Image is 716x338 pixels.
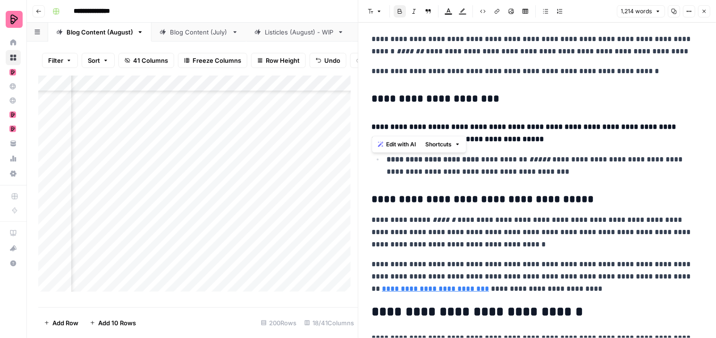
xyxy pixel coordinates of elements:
img: mhz6d65ffplwgtj76gcfkrq5icux [9,126,16,132]
span: Shortcuts [426,140,452,149]
button: What's new? [6,241,21,256]
img: mhz6d65ffplwgtj76gcfkrq5icux [9,111,16,118]
span: Sort [88,56,100,65]
button: Freeze Columns [178,53,247,68]
a: Your Data [6,136,21,151]
button: Filter [42,53,78,68]
button: Undo [310,53,346,68]
div: Listicles (August) - WIP [265,27,334,37]
div: What's new? [6,241,20,255]
span: Row Height [266,56,300,65]
button: Shortcuts [422,138,464,151]
a: Home [6,35,21,50]
span: Filter [48,56,63,65]
button: 1,214 words [617,5,665,17]
span: Undo [324,56,340,65]
span: 1,214 words [621,7,652,16]
a: Listicles (August) - WIP [246,23,352,42]
a: Blog Content (May) [352,23,447,42]
div: Blog Content (July) [170,27,228,37]
button: Add Row [38,315,84,330]
span: Add 10 Rows [98,318,136,328]
span: Freeze Columns [193,56,241,65]
button: 41 Columns [118,53,174,68]
button: Workspace: Preply [6,8,21,31]
a: Settings [6,166,21,181]
img: Preply Logo [6,11,23,28]
img: mhz6d65ffplwgtj76gcfkrq5icux [9,69,16,76]
a: AirOps Academy [6,226,21,241]
button: Sort [82,53,115,68]
a: Browse [6,50,21,65]
button: Help + Support [6,256,21,271]
span: Edit with AI [387,140,416,149]
a: Blog Content (August) [48,23,152,42]
div: Blog Content (August) [67,27,133,37]
span: 41 Columns [133,56,168,65]
div: 18/41 Columns [301,315,358,330]
a: Usage [6,151,21,166]
button: Add 10 Rows [84,315,142,330]
span: Add Row [52,318,78,328]
a: Blog Content (July) [152,23,246,42]
div: 200 Rows [257,315,301,330]
button: Edit with AI [374,138,420,151]
button: Row Height [251,53,306,68]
